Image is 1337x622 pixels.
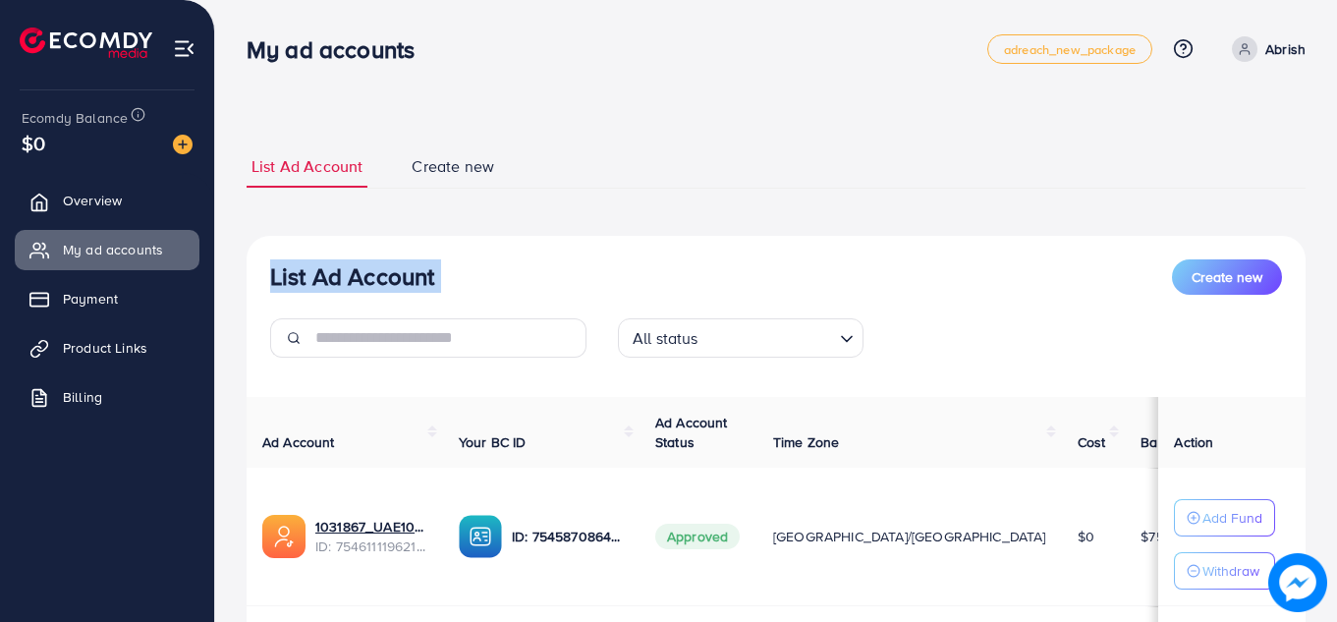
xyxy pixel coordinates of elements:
[15,279,199,318] a: Payment
[1078,527,1094,546] span: $0
[655,413,728,452] span: Ad Account Status
[1004,43,1136,56] span: adreach_new_package
[704,320,832,353] input: Search for option
[63,387,102,407] span: Billing
[1174,432,1213,452] span: Action
[1078,432,1106,452] span: Cost
[773,432,839,452] span: Time Zone
[173,135,193,154] img: image
[773,527,1046,546] span: [GEOGRAPHIC_DATA]/[GEOGRAPHIC_DATA]
[15,230,199,269] a: My ad accounts
[1268,553,1327,612] img: image
[1202,559,1259,583] p: Withdraw
[262,515,306,558] img: ic-ads-acc.e4c84228.svg
[315,517,427,557] div: <span class='underline'>1031867_UAE10kkk_1756966048687</span></br>7546111196215164946
[459,515,502,558] img: ic-ba-acc.ded83a64.svg
[618,318,863,358] div: Search for option
[1224,36,1306,62] a: Abrish
[251,155,362,178] span: List Ad Account
[262,432,335,452] span: Ad Account
[315,517,427,537] a: 1031867_UAE10kkk_1756966048687
[1265,37,1306,61] p: Abrish
[655,524,740,549] span: Approved
[15,377,199,417] a: Billing
[63,338,147,358] span: Product Links
[22,108,128,128] span: Ecomdy Balance
[629,324,702,353] span: All status
[1192,267,1262,287] span: Create new
[247,35,430,64] h3: My ad accounts
[315,537,427,556] span: ID: 7546111196215164946
[20,28,152,58] img: logo
[63,191,122,210] span: Overview
[1141,432,1193,452] span: Balance
[270,262,434,291] h3: List Ad Account
[63,289,118,309] span: Payment
[512,525,624,548] p: ID: 7545870864840179713
[1174,499,1275,537] button: Add Fund
[15,181,199,220] a: Overview
[412,155,494,178] span: Create new
[15,328,199,368] a: Product Links
[987,34,1152,64] a: adreach_new_package
[1141,527,1163,546] span: $75
[1202,506,1262,530] p: Add Fund
[1174,552,1275,590] button: Withdraw
[173,37,195,60] img: menu
[1172,259,1282,295] button: Create new
[459,432,527,452] span: Your BC ID
[22,129,45,157] span: $0
[63,240,163,259] span: My ad accounts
